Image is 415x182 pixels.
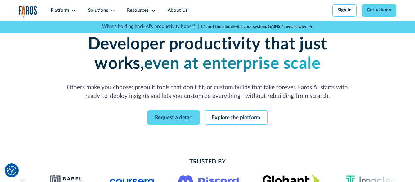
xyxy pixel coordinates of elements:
strong: even at enterprise scale [144,55,320,72]
div: Resources [127,7,149,14]
div: Solutions [88,7,108,14]
img: Logo of the analytics and reporting company Faros. [19,6,38,18]
p: Others make you choose: prebuilt tools that don't fit, or custom builds that take forever. Faros ... [66,83,349,101]
strong: It’s not the model—it’s your system. GAINS™ reveals why [201,24,306,29]
p: What's holding back AI's productivity boost? | [102,23,199,30]
img: Revisit consent button [7,166,16,175]
a: home [19,6,38,18]
a: It’s not the model—it’s your system. GAINS™ reveals why [201,24,313,30]
a: Request a demo [147,110,200,125]
h2: Trusted By [66,158,349,167]
a: Sign in [332,4,357,17]
button: Cookie Settings [7,166,16,175]
a: Get a demo [362,4,396,17]
strong: Developer productivity that just works, [88,36,327,72]
a: Explore the platform [205,110,268,125]
div: Platform [51,7,69,14]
